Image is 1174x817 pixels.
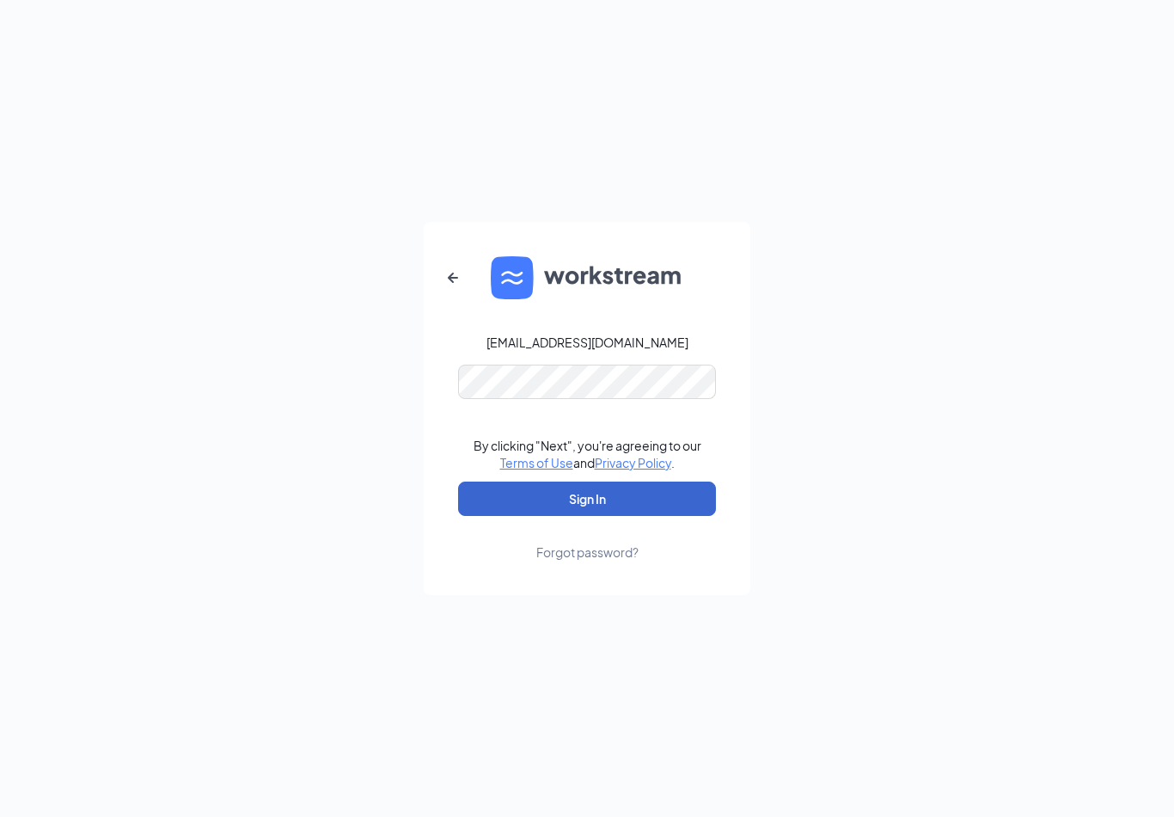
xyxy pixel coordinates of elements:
[500,455,573,470] a: Terms of Use
[491,256,683,299] img: WS logo and Workstream text
[432,257,474,298] button: ArrowLeftNew
[474,437,701,471] div: By clicking "Next", you're agreeing to our and .
[595,455,671,470] a: Privacy Policy
[536,544,639,561] div: Forgot password?
[536,516,639,561] a: Forgot password?
[443,267,463,288] svg: ArrowLeftNew
[458,482,716,516] button: Sign In
[486,334,688,351] div: [EMAIL_ADDRESS][DOMAIN_NAME]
